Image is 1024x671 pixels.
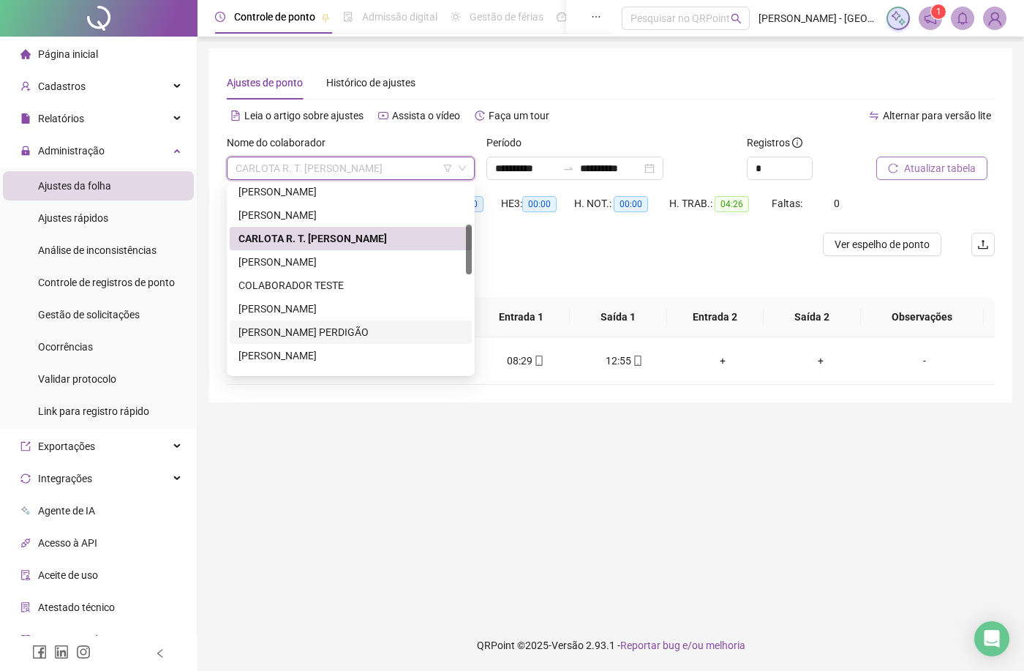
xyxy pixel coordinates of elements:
span: Validar protocolo [38,373,116,385]
span: Ver espelho de ponto [835,236,930,252]
span: sync [20,473,31,484]
span: Gestão de solicitações [38,309,140,320]
span: lock [20,146,31,156]
span: instagram [76,645,91,659]
span: Link para registro rápido [38,405,149,417]
div: H. NOT.: [574,195,669,212]
div: + [783,353,858,369]
div: [PERSON_NAME] [238,207,463,223]
span: dashboard [557,12,567,22]
span: file [20,113,31,124]
img: 57791 [984,7,1006,29]
th: Saída 1 [570,297,666,337]
div: FILIPE MIGUEL TORRES CORDEIRO [230,344,472,367]
div: CARLOTA R. T. CARLOS PINHO [230,227,472,250]
div: DANIELA SOFIA REBELO OLIVEIRA [230,297,472,320]
span: file-text [230,110,241,121]
span: export [20,441,31,451]
span: left [155,648,165,659]
span: Atestado técnico [38,601,115,613]
div: Open Intercom Messenger [974,621,1009,656]
span: Integrações [38,473,92,484]
div: [PERSON_NAME] [238,254,463,270]
span: Atualizar tabela [904,160,976,176]
span: clock-circle [215,12,225,22]
span: Versão [551,640,584,651]
span: Faltas: [772,198,805,209]
span: 1 [936,7,941,17]
div: HELENA CRISTINA LOPES SILVA [230,367,472,391]
span: info-circle [792,138,802,148]
span: 0 [834,198,840,209]
img: sparkle-icon.fc2bf0ac1784a2077858766a79e2daf3.svg [890,10,906,26]
div: COLABORADOR TESTE [230,274,472,297]
span: mobile [532,356,544,366]
th: Entrada 2 [667,297,764,337]
div: - [881,353,968,369]
span: linkedin [54,645,69,659]
span: Ocorrências [38,341,93,353]
span: Controle de ponto [234,11,315,23]
span: Exportações [38,441,95,452]
span: sun [451,12,461,22]
span: home [20,49,31,59]
div: + [685,353,759,369]
div: CARLOTA R. T. [PERSON_NAME] [238,230,463,247]
span: [PERSON_NAME] - [GEOGRAPHIC_DATA] e Inovação [758,10,878,26]
footer: QRPoint © 2025 - 2.93.1 - [197,620,1024,671]
div: [PERSON_NAME] [238,348,463,364]
span: Controle de registros de ponto [38,277,175,288]
div: ANTÓNIO JOSÉ GONÇALVES DA SILVA [230,180,472,203]
span: Ajustes rápidos [38,212,108,224]
span: filter [443,164,452,173]
span: Página inicial [38,48,98,60]
span: Administração [38,145,105,157]
span: Histórico de ajustes [326,77,415,89]
span: api [20,538,31,548]
label: Período [486,135,531,151]
span: user-add [20,81,31,91]
span: ellipsis [591,12,601,22]
span: reload [888,163,898,173]
span: bell [956,12,969,25]
th: Saída 2 [764,297,860,337]
span: Acesso à API [38,537,97,549]
span: Assista o vídeo [392,110,460,121]
span: Alternar para versão lite [883,110,991,121]
span: pushpin [321,13,330,22]
span: 04:26 [715,196,749,212]
span: to [562,162,574,174]
span: Leia o artigo sobre ajustes [244,110,364,121]
div: H. TRAB.: [669,195,772,212]
span: Observações [873,309,972,325]
span: down [458,164,467,173]
div: CÂNDIDA SOFIA FELIX CARDOSO [230,203,472,227]
span: 00:00 [614,196,648,212]
span: file-done [343,12,353,22]
label: Nome do colaborador [227,135,335,151]
div: [PERSON_NAME] [238,184,463,200]
div: HE 3: [501,195,574,212]
th: Observações [861,297,984,337]
span: Faça um tour [489,110,549,121]
span: youtube [378,110,388,121]
span: Ajustes da folha [38,180,111,192]
span: upload [977,239,989,250]
span: Admissão digital [362,11,437,23]
span: notification [924,12,937,25]
span: Relatórios [38,113,84,124]
div: ELIANA PATRÍCIA SARAIVA PERDIGÃO [230,320,472,344]
span: CARLOTA R. T. CARLOS PINHO [236,157,466,179]
span: Agente de IA [38,505,95,517]
span: Cadastros [38,80,86,92]
div: [PERSON_NAME] [238,301,463,317]
button: Atualizar tabela [876,157,987,180]
div: [PERSON_NAME] PERDIGÃO [238,324,463,340]
span: Aceite de uso [38,569,98,581]
div: CÉSAR AUGUSTO DUARTE DE OLIVEIRA RODRIGUES [230,250,472,274]
th: Entrada 1 [473,297,570,337]
span: Ajustes de ponto [227,77,303,89]
button: Ver espelho de ponto [823,233,941,256]
span: solution [20,602,31,612]
span: search [731,13,742,24]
